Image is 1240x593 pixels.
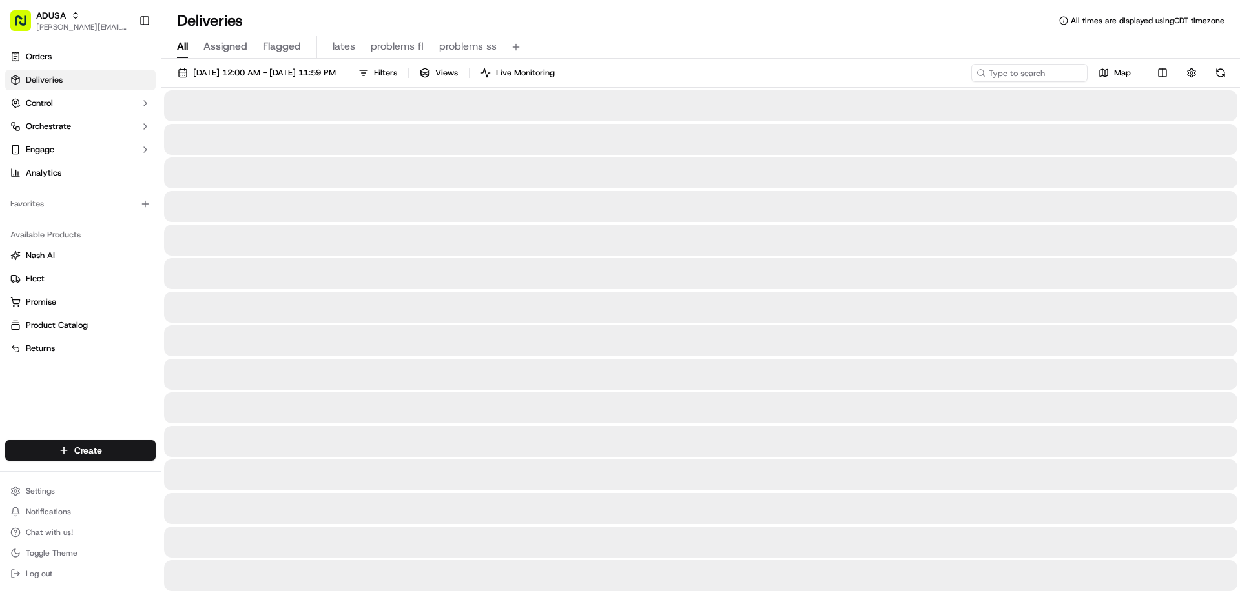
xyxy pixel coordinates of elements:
button: Toggle Theme [5,544,156,562]
span: Notifications [26,507,71,517]
a: Promise [10,296,150,308]
span: Deliveries [26,74,63,86]
a: Fleet [10,273,150,285]
button: Settings [5,482,156,500]
span: Control [26,97,53,109]
span: problems fl [371,39,424,54]
button: Create [5,440,156,461]
span: Promise [26,296,56,308]
button: Refresh [1212,64,1230,82]
span: Returns [26,343,55,354]
button: Fleet [5,268,156,289]
span: Engage [26,144,54,156]
button: [PERSON_NAME][EMAIL_ADDRESS][PERSON_NAME][DOMAIN_NAME] [36,22,129,32]
button: Views [414,64,464,82]
button: Filters [353,64,403,82]
button: ADUSA [36,9,66,22]
span: Live Monitoring [496,67,555,79]
span: Chat with us! [26,527,73,538]
a: Returns [10,343,150,354]
button: Returns [5,338,156,359]
span: Filters [374,67,397,79]
button: [DATE] 12:00 AM - [DATE] 11:59 PM [172,64,342,82]
button: Log out [5,565,156,583]
a: Analytics [5,163,156,183]
span: [DATE] 12:00 AM - [DATE] 11:59 PM [193,67,336,79]
button: ADUSA[PERSON_NAME][EMAIL_ADDRESS][PERSON_NAME][DOMAIN_NAME] [5,5,134,36]
span: Views [435,67,458,79]
button: Promise [5,292,156,312]
a: Nash AI [10,250,150,261]
span: Toggle Theme [26,548,77,558]
div: Favorites [5,194,156,214]
span: Assigned [203,39,247,54]
h1: Deliveries [177,10,243,31]
button: Control [5,93,156,114]
span: Product Catalog [26,319,88,331]
span: All [177,39,188,54]
button: Live Monitoring [475,64,561,82]
a: Product Catalog [10,319,150,331]
button: Engage [5,139,156,160]
button: Notifications [5,503,156,521]
input: Type to search [971,64,1088,82]
span: Orchestrate [26,121,71,132]
span: Settings [26,486,55,496]
span: Analytics [26,167,61,179]
button: Product Catalog [5,315,156,336]
span: problems ss [439,39,497,54]
button: Chat with us! [5,523,156,541]
span: Fleet [26,273,45,285]
span: Map [1114,67,1131,79]
div: Available Products [5,225,156,245]
button: Orchestrate [5,116,156,137]
span: Orders [26,51,52,63]
span: Create [74,444,102,457]
a: Deliveries [5,70,156,90]
span: Log out [26,568,52,579]
span: Nash AI [26,250,55,261]
a: Orders [5,46,156,67]
span: Flagged [263,39,301,54]
span: All times are displayed using CDT timezone [1071,15,1224,26]
span: lates [333,39,355,54]
button: Nash AI [5,245,156,266]
button: Map [1093,64,1137,82]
